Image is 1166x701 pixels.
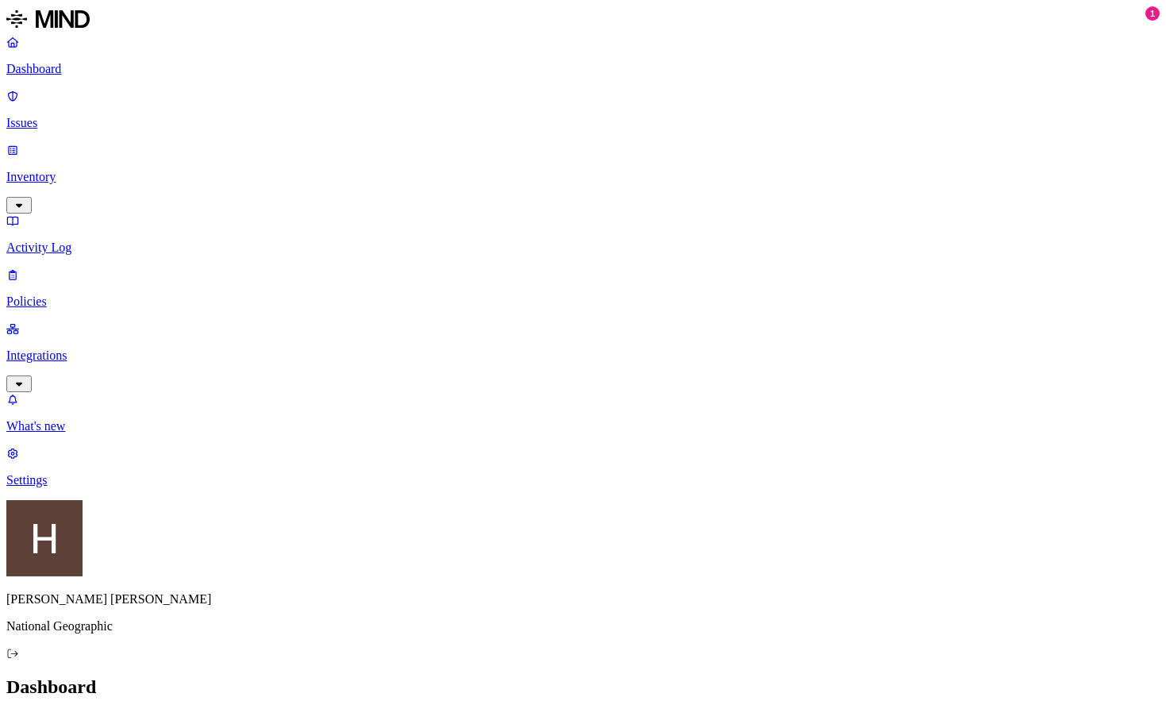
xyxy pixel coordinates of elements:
a: Inventory [6,143,1160,211]
p: Settings [6,473,1160,487]
a: What's new [6,392,1160,433]
a: Integrations [6,322,1160,390]
p: Integrations [6,349,1160,363]
p: Dashboard [6,62,1160,76]
a: Dashboard [6,35,1160,76]
a: Issues [6,89,1160,130]
img: Henderson Jones [6,500,83,576]
p: Activity Log [6,241,1160,255]
div: 1 [1145,6,1160,21]
p: National Geographic [6,619,1160,634]
p: Inventory [6,170,1160,184]
a: Activity Log [6,214,1160,255]
a: Settings [6,446,1160,487]
p: Policies [6,295,1160,309]
img: MIND [6,6,90,32]
h2: Dashboard [6,676,1160,698]
p: Issues [6,116,1160,130]
a: Policies [6,268,1160,309]
p: What's new [6,419,1160,433]
a: MIND [6,6,1160,35]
